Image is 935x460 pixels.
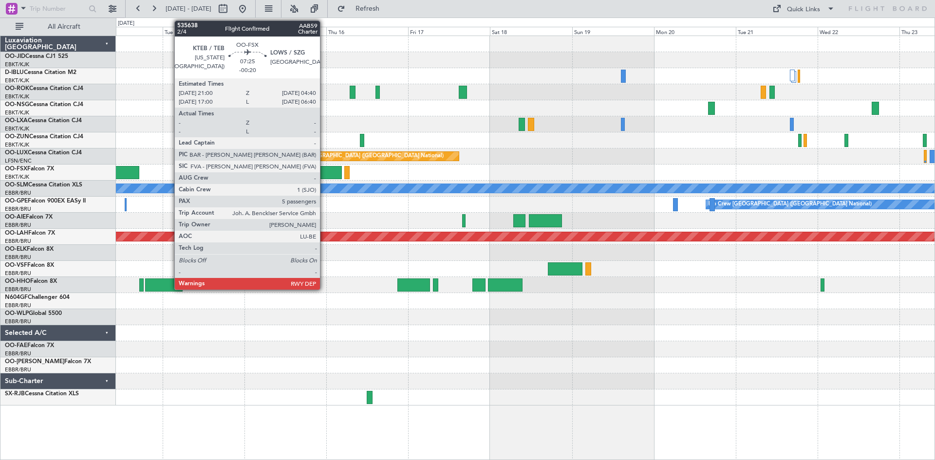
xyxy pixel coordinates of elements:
a: OO-LUXCessna Citation CJ4 [5,150,82,156]
a: EBKT/KJK [5,77,29,84]
a: SX-RJBCessna Citation XLS [5,391,79,397]
span: OO-NSG [5,102,29,108]
a: EBKT/KJK [5,125,29,132]
div: Mon 13 [81,27,163,36]
a: EBBR/BRU [5,270,31,277]
a: EBKT/KJK [5,93,29,100]
a: N604GFChallenger 604 [5,294,70,300]
span: OO-ELK [5,246,27,252]
span: OO-VSF [5,262,27,268]
span: OO-SLM [5,182,28,188]
div: Wed 22 [818,27,899,36]
div: Thu 16 [326,27,408,36]
span: SX-RJB [5,391,25,397]
span: OO-WLP [5,311,29,316]
a: OO-FSXFalcon 7X [5,166,54,172]
span: [DATE] - [DATE] [166,4,211,13]
span: D-IBLU [5,70,24,75]
a: EBBR/BRU [5,205,31,213]
a: OO-HHOFalcon 8X [5,278,57,284]
span: OO-LUX [5,150,28,156]
span: OO-ZUN [5,134,29,140]
a: EBBR/BRU [5,238,31,245]
button: All Aircraft [11,19,106,35]
a: EBBR/BRU [5,366,31,373]
span: OO-LAH [5,230,28,236]
a: OO-NSGCessna Citation CJ4 [5,102,83,108]
span: OO-ROK [5,86,29,92]
a: EBBR/BRU [5,302,31,309]
a: OO-SLMCessna Citation XLS [5,182,82,188]
a: OO-ZUNCessna Citation CJ4 [5,134,83,140]
a: D-IBLUCessna Citation M2 [5,70,76,75]
span: OO-AIE [5,214,26,220]
span: OO-JID [5,54,25,59]
div: Sat 18 [490,27,572,36]
a: OO-[PERSON_NAME]Falcon 7X [5,359,91,365]
a: OO-AIEFalcon 7X [5,214,53,220]
span: Refresh [347,5,388,12]
input: Trip Number [30,1,86,16]
a: OO-WLPGlobal 5500 [5,311,62,316]
span: All Aircraft [25,23,103,30]
div: Mon 20 [654,27,736,36]
a: EBBR/BRU [5,254,31,261]
div: Sun 19 [572,27,654,36]
div: Tue 21 [736,27,818,36]
a: EBBR/BRU [5,350,31,357]
span: OO-LXA [5,118,28,124]
div: Planned Maint [GEOGRAPHIC_DATA] ([GEOGRAPHIC_DATA] National) [267,149,444,164]
span: OO-GPE [5,198,28,204]
a: EBBR/BRU [5,286,31,293]
a: OO-VSFFalcon 8X [5,262,54,268]
span: OO-[PERSON_NAME] [5,359,64,365]
button: Refresh [333,1,391,17]
div: Fri 17 [408,27,490,36]
div: No Crew [GEOGRAPHIC_DATA] ([GEOGRAPHIC_DATA] National) [709,197,872,212]
a: EBBR/BRU [5,189,31,197]
div: Quick Links [787,5,820,15]
a: OO-GPEFalcon 900EX EASy II [5,198,86,204]
div: Wed 15 [244,27,326,36]
a: OO-JIDCessna CJ1 525 [5,54,68,59]
div: [DATE] [118,19,134,28]
span: OO-HHO [5,278,30,284]
span: N604GF [5,294,28,300]
a: EBBR/BRU [5,318,31,325]
a: LFSN/ENC [5,157,32,165]
a: EBKT/KJK [5,173,29,181]
a: EBBR/BRU [5,221,31,229]
a: EBKT/KJK [5,61,29,68]
a: OO-LXACessna Citation CJ4 [5,118,82,124]
span: OO-FAE [5,343,27,349]
a: OO-LAHFalcon 7X [5,230,55,236]
a: OO-FAEFalcon 7X [5,343,54,349]
button: Quick Links [767,1,840,17]
span: OO-FSX [5,166,27,172]
a: OO-ELKFalcon 8X [5,246,54,252]
a: OO-ROKCessna Citation CJ4 [5,86,83,92]
div: Tue 14 [163,27,244,36]
a: EBKT/KJK [5,109,29,116]
a: EBKT/KJK [5,141,29,148]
